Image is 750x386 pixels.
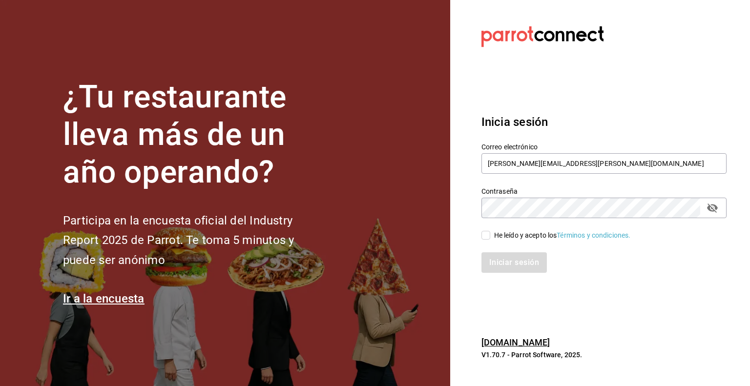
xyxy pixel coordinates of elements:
[63,211,327,270] h2: Participa en la encuesta oficial del Industry Report 2025 de Parrot. Te toma 5 minutos y puede se...
[63,79,327,191] h1: ¿Tu restaurante lleva más de un año operando?
[704,200,721,216] button: passwordField
[557,231,630,239] a: Términos y condiciones.
[481,188,727,195] label: Contraseña
[494,230,631,241] div: He leído y acepto los
[481,337,550,347] a: [DOMAIN_NAME]
[481,350,727,360] p: V1.70.7 - Parrot Software, 2025.
[481,143,727,150] label: Correo electrónico
[481,153,727,174] input: Ingresa tu correo electrónico
[481,113,727,131] h3: Inicia sesión
[63,292,145,305] a: Ir a la encuesta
